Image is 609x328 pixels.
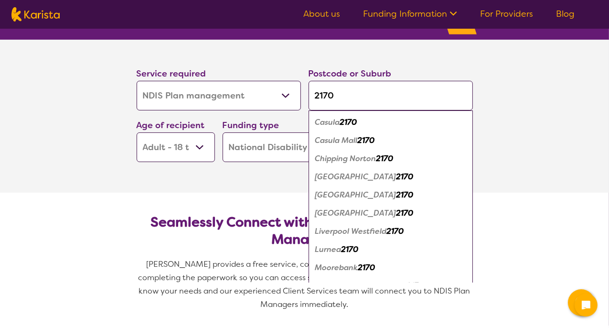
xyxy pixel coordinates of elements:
em: 2170 [358,262,375,273]
em: Mount [PERSON_NAME] [315,281,407,291]
em: Moorebank [315,262,358,273]
em: 2170 [376,153,394,164]
em: [GEOGRAPHIC_DATA] [315,190,396,200]
span: [PERSON_NAME] provides a free service, connecting you to NDIS Plan Managers and completing the pa... [138,259,473,309]
label: Age of recipient [137,120,205,131]
em: 2170 [342,244,359,254]
label: Funding type [223,120,279,131]
img: Karista logo [11,7,60,22]
input: Type [309,81,473,110]
button: Channel Menu [568,289,595,316]
div: Liverpool South 2170 [313,204,468,222]
h2: Seamlessly Connect with NDIS-Registered Plan Managers [144,214,465,248]
em: 2170 [358,135,375,145]
em: 2170 [340,117,357,127]
em: Casula Mall [315,135,358,145]
em: Casula [315,117,340,127]
em: [GEOGRAPHIC_DATA] [315,172,396,182]
div: Hammondville 2170 [313,168,468,186]
em: 2170 [396,208,414,218]
em: Lurnea [315,244,342,254]
div: Liverpool 2170 [313,186,468,204]
label: Service required [137,68,206,79]
div: Casula Mall 2170 [313,131,468,150]
label: Postcode or Suburb [309,68,392,79]
div: Moorebank 2170 [313,259,468,277]
div: Casula 2170 [313,113,468,131]
div: Mount Pritchard 2170 [313,277,468,295]
em: 2170 [387,226,404,236]
em: Chipping Norton [315,153,376,164]
div: Liverpool Westfield 2170 [313,222,468,241]
div: Chipping Norton 2170 [313,150,468,168]
a: Funding Information [363,8,457,20]
em: [GEOGRAPHIC_DATA] [315,208,396,218]
a: About us [303,8,340,20]
a: Blog [556,8,575,20]
em: 2170 [407,281,424,291]
em: 2170 [396,172,414,182]
a: For Providers [480,8,533,20]
em: Liverpool Westfield [315,226,387,236]
em: 2170 [396,190,414,200]
div: Lurnea 2170 [313,241,468,259]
